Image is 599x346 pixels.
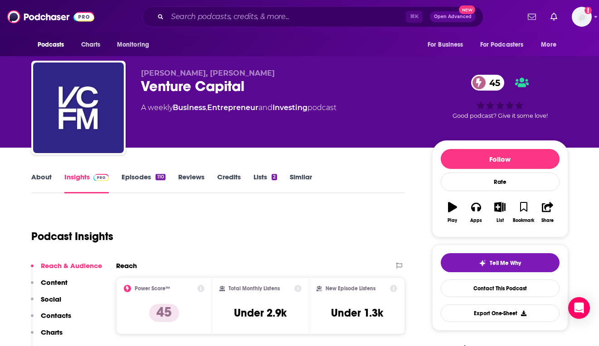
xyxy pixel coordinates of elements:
div: Apps [470,218,482,223]
a: Show notifications dropdown [524,9,540,24]
button: Open AdvancedNew [430,11,476,22]
h1: Podcast Insights [31,230,113,243]
button: Content [31,278,68,295]
a: Entrepreneur [207,103,258,112]
button: Social [31,295,61,312]
div: 2 [272,174,277,180]
span: Tell Me Why [490,259,521,267]
button: open menu [535,36,568,53]
div: List [497,218,504,223]
a: Episodes110 [122,173,165,193]
input: Search podcasts, credits, & more... [167,10,406,24]
a: Charts [75,36,106,53]
button: Charts [31,328,63,345]
div: A weekly podcast [141,102,336,113]
button: List [488,196,511,229]
button: Reach & Audience [31,261,102,278]
a: Contact This Podcast [441,279,560,297]
a: Show notifications dropdown [547,9,561,24]
div: Play [448,218,457,223]
div: Search podcasts, credits, & more... [142,6,483,27]
button: Play [441,196,464,229]
div: Rate [441,173,560,191]
button: Export One-Sheet [441,304,560,322]
button: Bookmark [512,196,536,229]
p: Charts [41,328,63,336]
span: and [258,103,273,112]
img: Venture Capital [33,62,124,153]
span: Charts [81,38,101,51]
a: Credits [217,173,241,193]
img: Podchaser - Follow, Share and Rate Podcasts [7,8,94,25]
button: Show profile menu [572,7,592,27]
a: About [31,173,52,193]
h2: New Episode Listens [326,285,375,292]
p: Social [41,295,61,303]
a: Business [173,103,206,112]
p: Reach & Audience [41,261,102,270]
span: ⌘ K [406,11,423,23]
button: Share [536,196,559,229]
div: 45Good podcast? Give it some love! [432,69,568,125]
button: open menu [421,36,475,53]
a: Investing [273,103,307,112]
h2: Reach [116,261,137,270]
a: InsightsPodchaser Pro [64,173,109,193]
a: 45 [471,75,505,91]
div: 110 [156,174,165,180]
a: Reviews [178,173,205,193]
button: Contacts [31,311,71,328]
span: Open Advanced [434,14,472,19]
button: tell me why sparkleTell Me Why [441,253,560,272]
img: tell me why sparkle [479,259,486,267]
span: For Business [428,38,463,51]
div: Bookmark [513,218,534,223]
h3: Under 2.9k [234,306,287,320]
button: Follow [441,149,560,169]
button: open menu [474,36,537,53]
a: Lists2 [253,173,277,193]
span: New [459,5,475,14]
img: User Profile [572,7,592,27]
p: Content [41,278,68,287]
span: Podcasts [38,38,64,51]
span: [PERSON_NAME], [PERSON_NAME] [141,69,275,77]
svg: Add a profile image [584,7,592,14]
span: For Podcasters [480,38,524,51]
div: Share [541,218,554,223]
img: Podchaser Pro [93,174,109,181]
span: 45 [480,75,505,91]
h3: Under 1.3k [331,306,383,320]
button: Apps [464,196,488,229]
span: Monitoring [117,38,149,51]
h2: Power Score™ [135,285,170,292]
span: More [541,38,556,51]
span: Good podcast? Give it some love! [453,112,548,119]
div: Open Intercom Messenger [568,297,590,319]
button: open menu [31,36,76,53]
p: Contacts [41,311,71,320]
p: 45 [149,304,179,322]
span: , [206,103,207,112]
h2: Total Monthly Listens [229,285,280,292]
a: Similar [290,173,312,193]
span: Logged in as SolComms [572,7,592,27]
button: open menu [111,36,161,53]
